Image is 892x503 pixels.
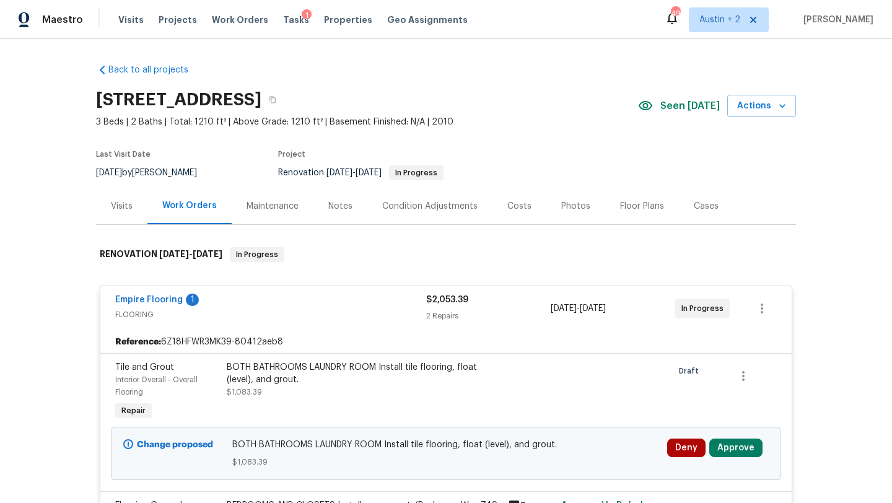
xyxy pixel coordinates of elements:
[159,14,197,26] span: Projects
[551,304,577,313] span: [DATE]
[115,295,183,304] a: Empire Flooring
[115,336,161,348] b: Reference:
[159,250,189,258] span: [DATE]
[212,14,268,26] span: Work Orders
[580,304,606,313] span: [DATE]
[324,14,372,26] span: Properties
[561,200,590,212] div: Photos
[356,168,382,177] span: [DATE]
[193,250,222,258] span: [DATE]
[382,200,478,212] div: Condition Adjustments
[671,7,680,20] div: 49
[159,250,222,258] span: -
[118,14,144,26] span: Visits
[232,439,660,451] span: BOTH BATHROOMS LAUNDRY ROOM Install tile flooring, float (level), and grout.
[426,310,551,322] div: 2 Repairs
[328,200,352,212] div: Notes
[426,295,468,304] span: $2,053.39
[387,14,468,26] span: Geo Assignments
[96,235,796,274] div: RENOVATION [DATE]-[DATE]In Progress
[100,331,792,353] div: 6Z18HFWR3MK39-80412aeb8
[115,376,198,396] span: Interior Overall - Overall Flooring
[660,100,720,112] span: Seen [DATE]
[737,98,786,114] span: Actions
[96,165,212,180] div: by [PERSON_NAME]
[227,388,262,396] span: $1,083.39
[667,439,706,457] button: Deny
[709,439,763,457] button: Approve
[247,200,299,212] div: Maintenance
[278,168,444,177] span: Renovation
[302,9,312,22] div: 1
[116,405,151,417] span: Repair
[326,168,382,177] span: -
[162,199,217,212] div: Work Orders
[96,168,122,177] span: [DATE]
[96,116,638,128] span: 3 Beds | 2 Baths | Total: 1210 ft² | Above Grade: 1210 ft² | Basement Finished: N/A | 2010
[681,302,728,315] span: In Progress
[261,89,284,111] button: Copy Address
[227,361,498,386] div: BOTH BATHROOMS LAUNDRY ROOM Install tile flooring, float (level), and grout.
[231,248,283,261] span: In Progress
[186,294,199,306] div: 1
[137,440,213,449] b: Change proposed
[798,14,873,26] span: [PERSON_NAME]
[100,247,222,262] h6: RENOVATION
[326,168,352,177] span: [DATE]
[232,456,660,468] span: $1,083.39
[679,365,704,377] span: Draft
[551,302,606,315] span: -
[278,151,305,158] span: Project
[115,363,174,372] span: Tile and Grout
[42,14,83,26] span: Maestro
[694,200,719,212] div: Cases
[115,308,426,321] span: FLOORING
[620,200,664,212] div: Floor Plans
[111,200,133,212] div: Visits
[390,169,442,177] span: In Progress
[699,14,740,26] span: Austin + 2
[283,15,309,24] span: Tasks
[96,64,215,76] a: Back to all projects
[507,200,531,212] div: Costs
[727,95,796,118] button: Actions
[96,151,151,158] span: Last Visit Date
[96,94,261,106] h2: [STREET_ADDRESS]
